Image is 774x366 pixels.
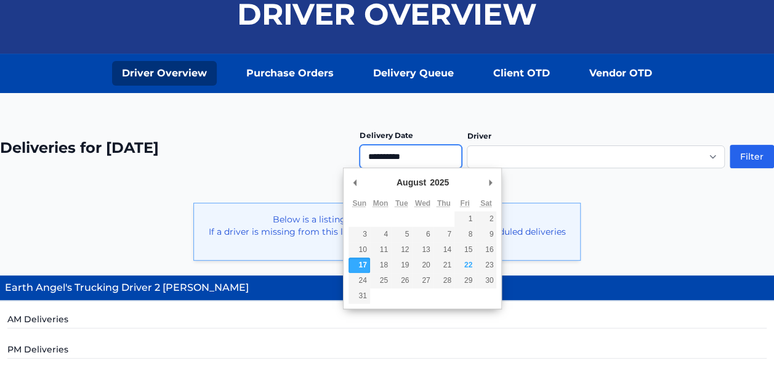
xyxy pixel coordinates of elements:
[391,227,412,242] button: 5
[428,173,451,192] div: 2025
[579,61,662,86] a: Vendor OTD
[373,199,389,208] abbr: Monday
[391,242,412,258] button: 12
[352,199,366,208] abbr: Sunday
[437,199,451,208] abbr: Thursday
[412,242,433,258] button: 13
[370,227,391,242] button: 4
[730,145,774,168] button: Filter
[467,131,491,140] label: Driver
[349,227,369,242] button: 3
[433,227,454,242] button: 7
[433,258,454,273] button: 21
[454,227,475,242] button: 8
[363,61,464,86] a: Delivery Queue
[475,211,496,227] button: 2
[395,199,408,208] abbr: Tuesday
[391,258,412,273] button: 19
[484,173,496,192] button: Next Month
[460,199,469,208] abbr: Friday
[7,313,767,328] h5: AM Deliveries
[454,211,475,227] button: 1
[395,173,428,192] div: August
[360,131,413,140] label: Delivery Date
[483,61,560,86] a: Client OTD
[454,258,475,273] button: 22
[7,343,767,359] h5: PM Deliveries
[454,242,475,258] button: 15
[480,199,492,208] abbr: Saturday
[360,145,462,168] input: Use the arrow keys to pick a date
[236,61,344,86] a: Purchase Orders
[475,273,496,288] button: 30
[412,258,433,273] button: 20
[454,273,475,288] button: 29
[204,213,570,250] p: Below is a listing of drivers with deliveries for [DATE]. If a driver is missing from this list -...
[349,242,369,258] button: 10
[370,242,391,258] button: 11
[370,258,391,273] button: 18
[475,227,496,242] button: 9
[412,227,433,242] button: 6
[349,173,361,192] button: Previous Month
[412,273,433,288] button: 27
[349,288,369,304] button: 31
[475,258,496,273] button: 23
[370,273,391,288] button: 25
[475,242,496,258] button: 16
[415,199,430,208] abbr: Wednesday
[349,258,369,273] button: 17
[391,273,412,288] button: 26
[112,61,217,86] a: Driver Overview
[433,242,454,258] button: 14
[433,273,454,288] button: 28
[349,273,369,288] button: 24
